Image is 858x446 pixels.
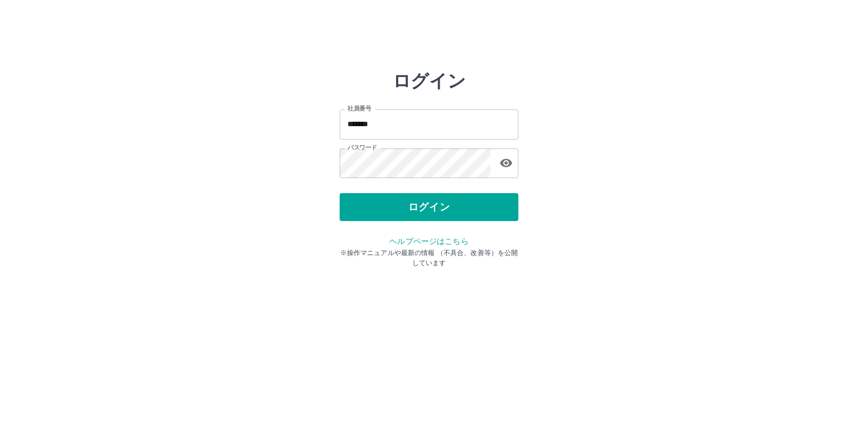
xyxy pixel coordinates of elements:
label: 社員番号 [347,104,371,113]
label: パスワード [347,143,377,152]
a: ヘルプページはこちら [389,237,468,246]
button: ログイン [340,193,518,221]
p: ※操作マニュアルや最新の情報 （不具合、改善等）を公開しています [340,248,518,268]
h2: ログイン [393,70,466,92]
